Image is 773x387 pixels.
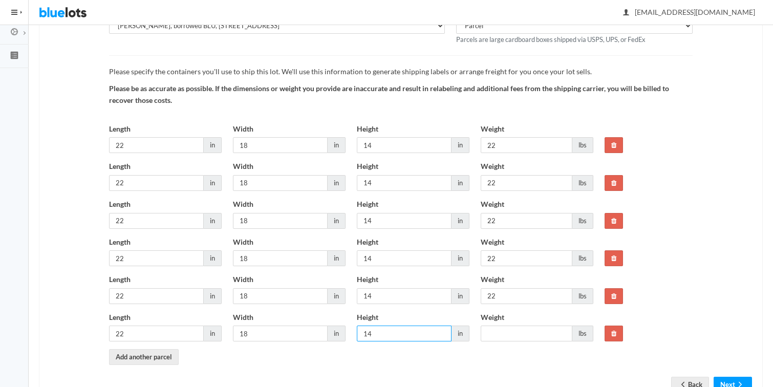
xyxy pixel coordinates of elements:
[233,199,253,210] label: Width
[109,349,179,365] a: Add another parcel
[572,250,593,266] span: lbs
[328,175,346,191] span: in
[481,312,504,324] label: Weight
[204,250,222,266] span: in
[572,175,593,191] span: lbs
[204,288,222,304] span: in
[109,274,131,286] label: Length
[572,137,593,153] span: lbs
[328,213,346,229] span: in
[233,123,253,135] label: Width
[452,213,469,229] span: in
[204,175,222,191] span: in
[233,161,253,173] label: Width
[452,250,469,266] span: in
[109,312,131,324] label: Length
[109,123,131,135] label: Length
[109,236,131,248] label: Length
[204,137,222,153] span: in
[328,250,346,266] span: in
[621,8,631,18] ion-icon: person
[481,161,504,173] label: Weight
[357,312,378,324] label: Height
[481,236,504,248] label: Weight
[233,312,253,324] label: Width
[624,8,755,16] span: [EMAIL_ADDRESS][DOMAIN_NAME]
[109,199,131,210] label: Length
[452,288,469,304] span: in
[452,326,469,341] span: in
[204,326,222,341] span: in
[481,123,504,135] label: Weight
[357,236,378,248] label: Height
[328,137,346,153] span: in
[456,35,645,44] small: Parcels are large cardboard boxes shipped via USPS, UPS, or FedEx
[452,175,469,191] span: in
[357,274,378,286] label: Height
[328,288,346,304] span: in
[481,199,504,210] label: Weight
[452,137,469,153] span: in
[204,213,222,229] span: in
[328,326,346,341] span: in
[572,326,593,341] span: lbs
[572,213,593,229] span: lbs
[109,84,669,104] strong: Please be as accurate as possible. If the dimensions or weight you provide are inaccurate and res...
[109,161,131,173] label: Length
[572,288,593,304] span: lbs
[233,274,253,286] label: Width
[357,161,378,173] label: Height
[233,236,253,248] label: Width
[357,199,378,210] label: Height
[109,66,693,78] p: Please specify the containers you'll use to ship this lot. We'll use this information to generate...
[357,123,378,135] label: Height
[481,274,504,286] label: Weight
